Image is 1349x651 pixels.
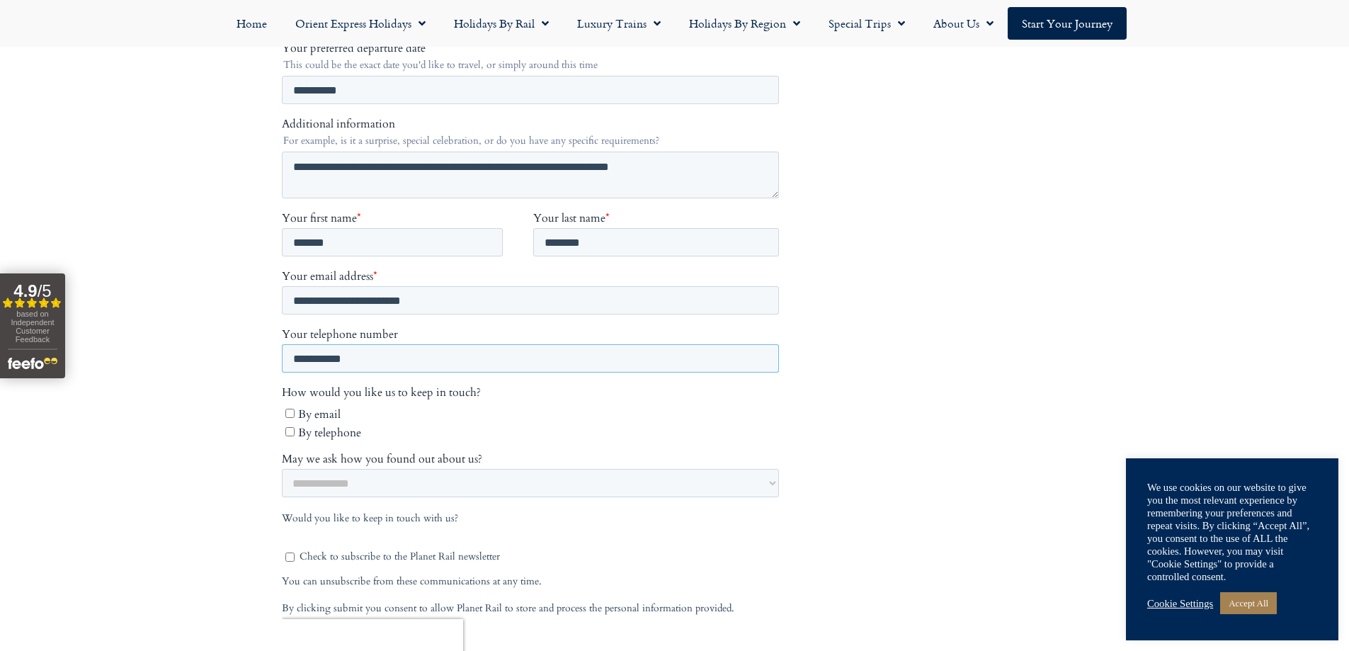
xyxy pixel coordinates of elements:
a: Start your Journey [1008,7,1127,40]
div: We use cookies on our website to give you the most relevant experience by remembering your prefer... [1147,481,1317,583]
a: Special Trips [814,7,919,40]
nav: Menu [7,7,1342,40]
a: Holidays by Region [675,7,814,40]
a: Luxury Trains [563,7,675,40]
a: About Us [919,7,1008,40]
a: Cookie Settings [1147,597,1213,610]
a: Holidays by Rail [440,7,563,40]
a: Orient Express Holidays [281,7,440,40]
a: Home [222,7,281,40]
a: Accept All [1220,592,1277,614]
